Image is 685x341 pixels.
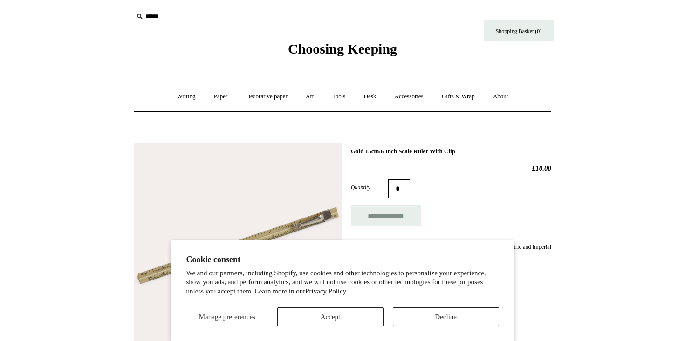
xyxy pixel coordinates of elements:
[169,84,204,109] a: Writing
[484,20,554,41] a: Shopping Basket (0)
[351,148,551,155] h1: Gold 15cm/6 Inch Scale Ruler With Clip
[305,287,346,295] a: Privacy Policy
[277,307,384,326] button: Accept
[386,84,432,109] a: Accessories
[205,84,236,109] a: Paper
[186,269,499,296] p: We and our partners, including Shopify, use cookies and other technologies to personalize your ex...
[297,84,322,109] a: Art
[351,164,551,172] h2: £10.00
[288,48,397,55] a: Choosing Keeping
[393,307,499,326] button: Decline
[186,307,268,326] button: Manage preferences
[433,84,483,109] a: Gifts & Wrap
[288,41,397,56] span: Choosing Keeping
[485,84,517,109] a: About
[238,84,296,109] a: Decorative paper
[199,313,255,321] span: Manage preferences
[324,84,354,109] a: Tools
[356,84,385,109] a: Desk
[186,255,499,265] h2: Cookie consent
[351,183,388,191] label: Quantity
